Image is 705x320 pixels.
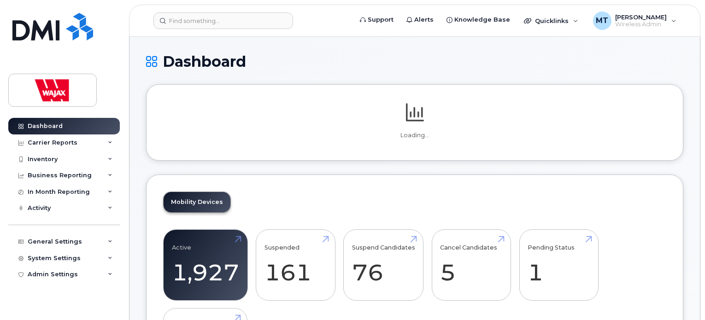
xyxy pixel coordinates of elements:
p: Loading... [163,131,666,140]
a: Suspended 161 [264,235,327,296]
a: Active 1,927 [172,235,239,296]
a: Cancel Candidates 5 [440,235,502,296]
a: Pending Status 1 [528,235,590,296]
a: Suspend Candidates 76 [352,235,415,296]
a: Mobility Devices [164,192,230,212]
h1: Dashboard [146,53,683,70]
